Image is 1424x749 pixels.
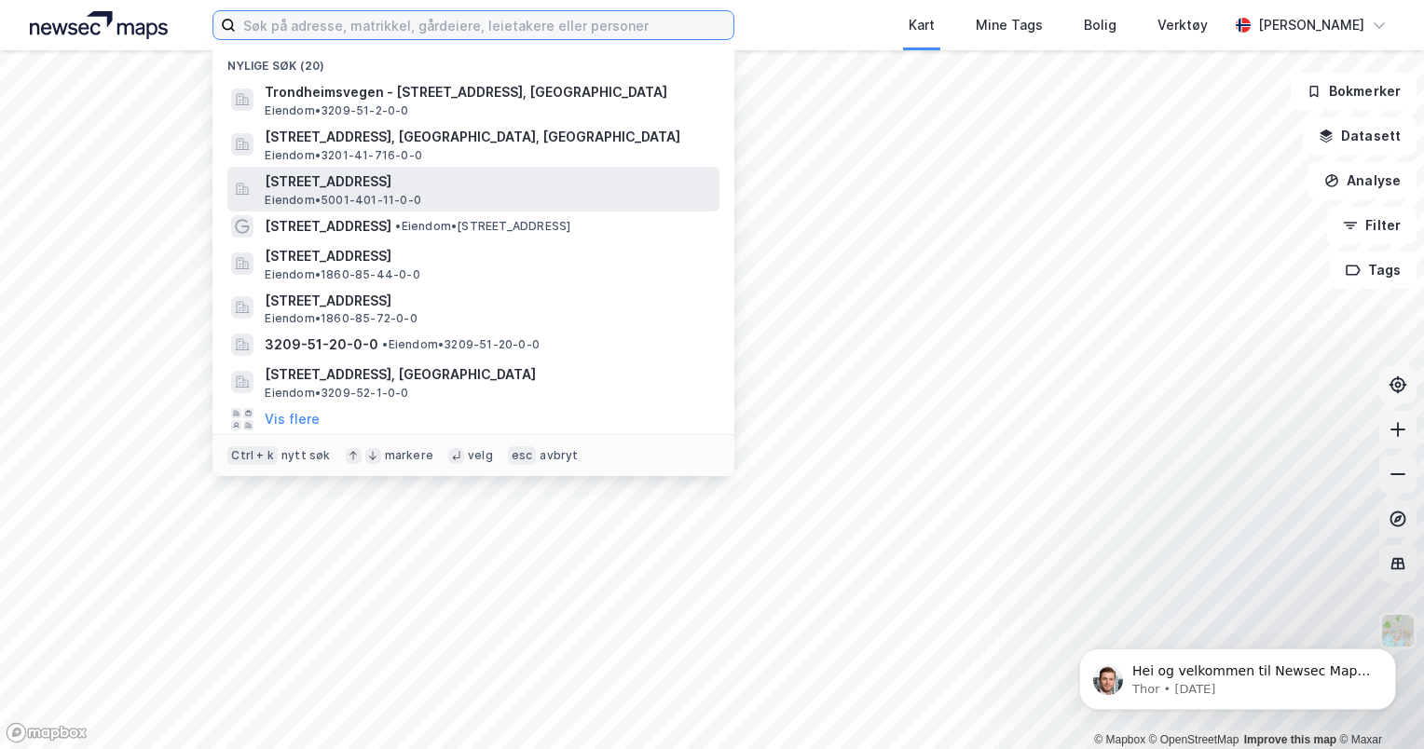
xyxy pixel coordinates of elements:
[395,219,401,233] span: •
[1258,14,1364,36] div: [PERSON_NAME]
[265,267,419,282] span: Eiendom • 1860-85-44-0-0
[265,363,712,386] span: [STREET_ADDRESS], [GEOGRAPHIC_DATA]
[1308,162,1417,199] button: Analyse
[385,448,433,463] div: markere
[1244,733,1336,746] a: Improve this map
[976,14,1043,36] div: Mine Tags
[265,170,712,193] span: [STREET_ADDRESS]
[265,81,712,103] span: Trondheimsvegen - [STREET_ADDRESS], [GEOGRAPHIC_DATA]
[265,103,408,118] span: Eiendom • 3209-51-2-0-0
[281,448,331,463] div: nytt søk
[1327,207,1417,244] button: Filter
[265,245,712,267] span: [STREET_ADDRESS]
[265,148,422,163] span: Eiendom • 3201-41-716-0-0
[265,386,408,401] span: Eiendom • 3209-52-1-0-0
[1303,117,1417,155] button: Datasett
[265,290,712,312] span: [STREET_ADDRESS]
[1084,14,1116,36] div: Bolig
[1291,73,1417,110] button: Bokmerker
[265,193,421,208] span: Eiendom • 5001-401-11-0-0
[382,337,388,351] span: •
[265,334,378,356] span: 3209-51-20-0-0
[212,44,734,77] div: Nylige søk (20)
[6,722,88,743] a: Mapbox homepage
[236,11,733,39] input: Søk på adresse, matrikkel, gårdeiere, leietakere eller personer
[468,448,493,463] div: velg
[1149,733,1239,746] a: OpenStreetMap
[909,14,935,36] div: Kart
[1330,252,1417,289] button: Tags
[265,215,391,238] span: [STREET_ADDRESS]
[1094,733,1145,746] a: Mapbox
[395,219,570,234] span: Eiendom • [STREET_ADDRESS]
[265,408,320,430] button: Vis flere
[508,446,537,465] div: esc
[382,337,540,352] span: Eiendom • 3209-51-20-0-0
[265,311,417,326] span: Eiendom • 1860-85-72-0-0
[1157,14,1208,36] div: Verktøy
[1051,609,1424,740] iframe: Intercom notifications message
[227,446,278,465] div: Ctrl + k
[30,11,168,39] img: logo.a4113a55bc3d86da70a041830d287a7e.svg
[540,448,578,463] div: avbryt
[265,126,712,148] span: [STREET_ADDRESS], [GEOGRAPHIC_DATA], [GEOGRAPHIC_DATA]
